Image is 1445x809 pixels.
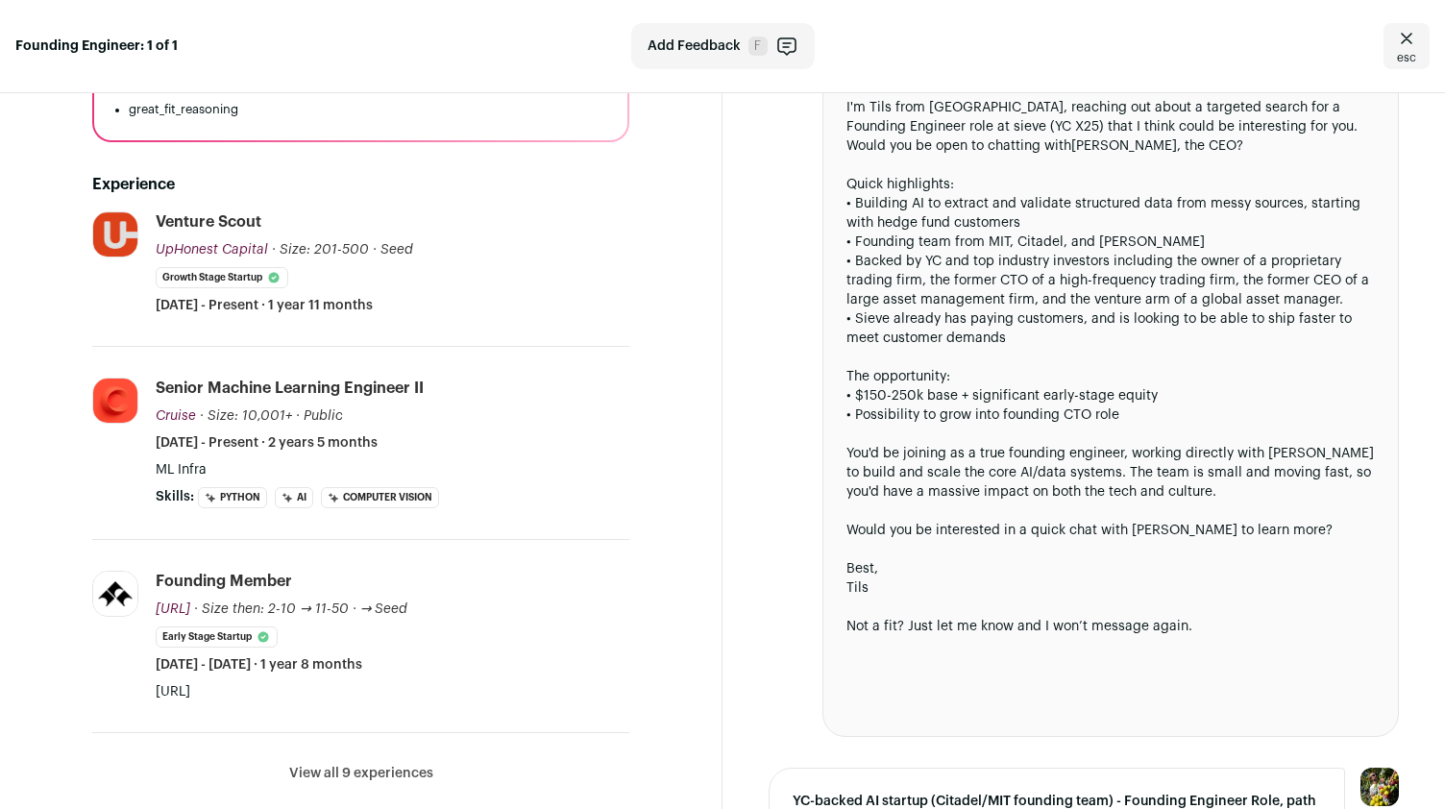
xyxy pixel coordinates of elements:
[156,433,378,453] span: [DATE] - Present · 2 years 5 months
[156,602,190,616] span: [URL]
[631,23,815,69] button: Add Feedback F
[353,600,356,619] span: ·
[156,682,629,701] p: [URL]
[156,571,292,592] div: Founding Member
[846,524,1333,537] span: Would you be interested in a quick chat with [PERSON_NAME] to learn more?
[156,460,629,479] p: ML Infra
[1384,23,1430,69] a: Close
[275,487,313,508] li: AI
[373,240,377,259] span: ·
[846,562,878,576] span: Best,
[156,243,268,257] span: UpHonest Capital
[194,602,349,616] span: · Size then: 2-10 → 11-50
[846,235,1205,249] span: • Founding team from MIT, Citadel, and [PERSON_NAME]
[156,409,196,423] span: Cruise
[289,764,433,783] button: View all 9 experiences
[304,409,343,423] span: Public
[93,212,137,257] img: cec2726abeb25a346f16d983bacf4c0565d0c5323555f221d018cac4de66cc9e.jpg
[846,620,1192,633] span: Not a fit? Just let me know and I won’t message again.
[846,389,1158,403] span: • $150-250k base + significant early-stage equity
[200,409,292,423] span: · Size: 10,001+
[648,37,741,56] span: Add Feedback
[846,197,1360,230] span: • Building AI to extract and validate structured data from messy sources, starting with hedge fun...
[1177,139,1243,153] span: , the CEO?
[156,267,288,288] li: Growth Stage Startup
[846,581,869,595] span: Tils
[846,370,950,383] span: The opportunity:
[846,255,1369,306] span: • Backed by YC and top industry investors including the owner of a proprietary trading firm, the ...
[846,447,1374,499] span: You'd be joining as a true founding engineer, working directly with [PERSON_NAME] to build and sc...
[156,296,373,315] span: [DATE] - Present · 1 year 11 months
[846,178,954,191] span: Quick highlights:
[321,487,439,508] li: Computer Vision
[92,173,629,196] h2: Experience
[296,406,300,426] span: ·
[93,379,137,423] img: 2ddb4485eb45a6d78e683d23f66d3ed96adf1ef380973249cd40887bf2e291b9.jpg
[380,243,413,257] span: Seed
[846,408,1119,422] span: • Possibility to grow into founding CTO role
[129,102,604,117] li: great_fit_reasoning
[846,101,1358,153] span: I'm Tils from [GEOGRAPHIC_DATA], reaching out about a targeted search for a Founding Engineer rol...
[360,602,408,616] span: → Seed
[156,626,278,648] li: Early Stage Startup
[1397,50,1416,65] span: esc
[846,312,1352,345] span: • Sieve already has paying customers, and is looking to be able to ship faster to meet customer d...
[1071,139,1177,153] a: [PERSON_NAME]
[93,572,137,616] img: 2cc6b8675616439949ad8fc8af6ab0cb2b4b8b0e0235d2515f137bd71ee26119.jpg
[15,37,178,56] strong: Founding Engineer: 1 of 1
[156,655,362,674] span: [DATE] - [DATE] · 1 year 8 months
[748,37,768,56] span: F
[156,211,261,233] div: Venture Scout
[156,487,194,506] span: Skills:
[198,487,267,508] li: Python
[1360,768,1399,806] img: 6689865-medium_jpg
[156,378,424,399] div: Senior Machine Learning Engineer II
[272,243,369,257] span: · Size: 201-500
